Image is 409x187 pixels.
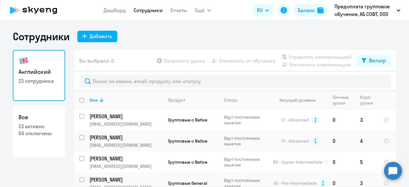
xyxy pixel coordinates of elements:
[224,114,268,126] p: Идут постоянные занятия
[274,180,317,186] span: A2 - Pre-Intermediate
[89,113,163,120] a: [PERSON_NAME]
[89,163,163,169] p: [EMAIL_ADDRESS][DOMAIN_NAME]
[79,75,391,88] input: Поиск по имени, email, продукту или статусу
[317,7,324,13] img: balance
[369,57,386,64] div: Фильтр
[170,7,187,13] a: Отчеты
[279,97,316,103] div: Текущий уровень
[19,130,59,137] p: 64 отключено
[13,50,65,101] a: Английский23 сотрудника
[195,6,204,14] span: Ещё
[355,130,378,152] td: 4
[89,97,163,103] div: Имя
[257,6,263,14] span: RU
[79,57,114,65] span: Вы выбрали: 0
[77,31,117,42] button: Добавить
[168,180,207,186] span: Групповые General
[89,176,163,183] a: [PERSON_NAME]
[89,32,112,40] div: Добавить
[89,142,163,148] p: [EMAIL_ADDRESS][DOMAIN_NAME]
[298,6,315,14] div: Баланс
[333,94,355,106] div: Личные уроки
[168,138,207,144] span: Групповые с Native
[281,117,309,123] span: C1 - Advanced
[104,7,126,13] a: Дашборд
[360,94,378,106] div: Корп. уроки
[281,138,309,144] span: C1 - Advanced
[357,55,391,66] button: Фильтр
[19,123,59,130] p: 23 активно
[328,152,355,173] td: 0
[19,77,59,84] p: 23 сотрудника
[89,134,163,141] a: [PERSON_NAME]
[19,68,59,76] h3: Английский
[13,106,65,157] a: Все23 активно64 отключено
[328,130,355,152] td: 0
[328,109,355,130] td: 0
[19,113,59,121] h3: Все
[89,155,163,162] a: [PERSON_NAME]
[355,152,378,173] td: 5
[355,109,378,130] td: 3
[134,7,163,13] a: Сотрудники
[89,97,98,103] div: Имя
[224,156,268,168] p: Идут постоянные занятия
[19,56,29,66] img: english
[168,117,207,123] span: Групповые с Native
[294,4,328,17] button: Балансbalance
[13,30,70,43] h1: Сотрудники
[89,121,163,127] p: [EMAIL_ADDRESS][DOMAIN_NAME]
[224,97,238,103] div: Статус
[252,4,274,17] button: RU
[331,3,404,18] button: Предоплата групповое обучение, АБ СОФТ, ООО
[335,3,394,18] p: Предоплата групповое обучение, АБ СОФТ, ООО
[224,135,268,147] p: Идут постоянные занятия
[168,97,185,103] div: Продукт
[195,4,211,17] button: Ещё
[168,159,207,165] span: Групповые с Native
[273,159,322,165] span: B2 - Upper-Intermediate
[273,97,327,103] div: Текущий уровень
